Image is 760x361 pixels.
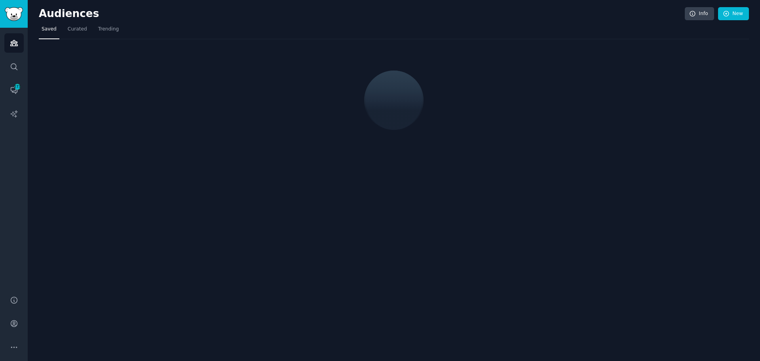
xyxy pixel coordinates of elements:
[68,26,87,33] span: Curated
[42,26,57,33] span: Saved
[65,23,90,39] a: Curated
[98,26,119,33] span: Trending
[39,23,59,39] a: Saved
[685,7,714,21] a: Info
[4,80,24,100] a: 273
[39,8,685,20] h2: Audiences
[95,23,122,39] a: Trending
[5,7,23,21] img: GummySearch logo
[718,7,749,21] a: New
[14,84,21,90] span: 273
